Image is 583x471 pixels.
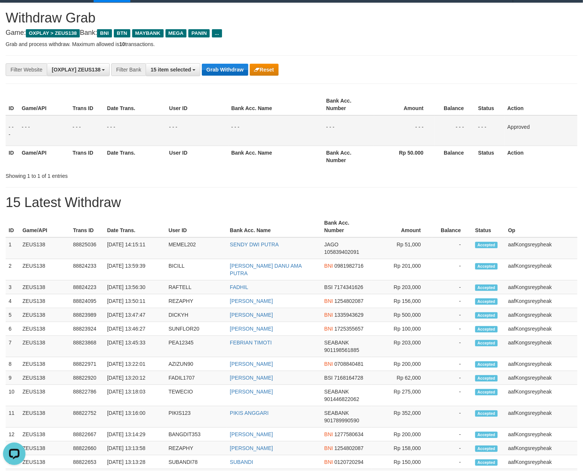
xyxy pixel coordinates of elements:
[321,216,372,237] th: Bank Acc. Number
[114,29,130,37] span: BTN
[104,371,166,385] td: [DATE] 13:20:12
[374,94,435,115] th: Amount
[324,459,333,465] span: BNI
[19,280,70,294] td: ZEUS138
[19,406,70,428] td: ZEUS138
[505,385,577,406] td: aafKongsreypheak
[475,389,498,395] span: Accepted
[372,371,432,385] td: Rp 62,000
[372,441,432,455] td: Rp 158,000
[505,441,577,455] td: aafKongsreypheak
[334,375,363,381] span: Copy 7168164728 to clipboard
[230,431,273,437] a: [PERSON_NAME]
[475,340,498,346] span: Accepted
[97,29,112,37] span: BNI
[166,115,228,146] td: - - -
[505,294,577,308] td: aafKongsreypheak
[324,431,333,437] span: BNI
[432,455,472,469] td: -
[146,63,200,76] button: 15 item selected
[6,294,19,308] td: 4
[228,146,324,167] th: Bank Acc. Name
[475,432,498,438] span: Accepted
[334,284,363,290] span: Copy 7174341626 to clipboard
[472,216,505,237] th: Status
[475,410,498,417] span: Accepted
[6,428,19,441] td: 12
[70,371,104,385] td: 88822920
[372,336,432,357] td: Rp 203,000
[324,298,333,304] span: BNI
[505,406,577,428] td: aafKongsreypheak
[19,455,70,469] td: ZEUS138
[435,146,475,167] th: Balance
[70,115,104,146] td: - - -
[372,259,432,280] td: Rp 201,000
[19,115,70,146] td: - - -
[70,455,104,469] td: 88822653
[505,336,577,357] td: aafKongsreypheak
[6,10,577,25] h1: Withdraw Grab
[324,312,333,318] span: BNI
[19,259,70,280] td: ZEUS138
[104,428,166,441] td: [DATE] 13:14:29
[475,312,498,319] span: Accepted
[19,428,70,441] td: ZEUS138
[372,322,432,336] td: Rp 100,000
[504,115,577,146] td: Approved
[374,146,435,167] th: Rp 50.000
[230,298,273,304] a: [PERSON_NAME]
[70,216,104,237] th: Trans ID
[324,340,349,346] span: SEABANK
[70,294,104,308] td: 88824095
[505,216,577,237] th: Op
[334,445,364,451] span: Copy 1254802087 to clipboard
[334,298,364,304] span: Copy 1254802087 to clipboard
[475,375,498,382] span: Accepted
[166,259,227,280] td: BICILL
[227,216,321,237] th: Bank Acc. Name
[228,94,324,115] th: Bank Acc. Name
[6,259,19,280] td: 2
[372,385,432,406] td: Rp 275,000
[166,308,227,322] td: DICKYH
[70,441,104,455] td: 88822660
[505,455,577,469] td: aafKongsreypheak
[6,94,19,115] th: ID
[230,312,273,318] a: [PERSON_NAME]
[212,29,222,37] span: ...
[166,294,227,308] td: REZAPHY
[104,216,166,237] th: Date Trans.
[70,428,104,441] td: 88822667
[104,259,166,280] td: [DATE] 13:59:39
[19,294,70,308] td: ZEUS138
[374,115,435,146] td: - - -
[166,441,227,455] td: REZAPHY
[6,237,19,259] td: 1
[70,406,104,428] td: 88822752
[230,284,248,290] a: FADHIL
[324,263,333,269] span: BNI
[6,280,19,294] td: 3
[323,94,374,115] th: Bank Acc. Number
[432,428,472,441] td: -
[230,326,273,332] a: [PERSON_NAME]
[372,308,432,322] td: Rp 500,000
[166,455,227,469] td: SUBANDI78
[324,375,333,381] span: BSI
[475,361,498,368] span: Accepted
[475,459,498,466] span: Accepted
[230,410,268,416] a: PIKIS ANGGARI
[334,431,364,437] span: Copy 1277580634 to clipboard
[111,63,146,76] div: Filter Bank
[166,406,227,428] td: PIKIS123
[323,115,374,146] td: - - -
[475,242,498,248] span: Accepted
[19,322,70,336] td: ZEUS138
[19,216,70,237] th: Game/API
[324,361,333,367] span: BNI
[6,146,19,167] th: ID
[166,371,227,385] td: FADIL1707
[250,64,279,76] button: Reset
[104,94,166,115] th: Date Trans.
